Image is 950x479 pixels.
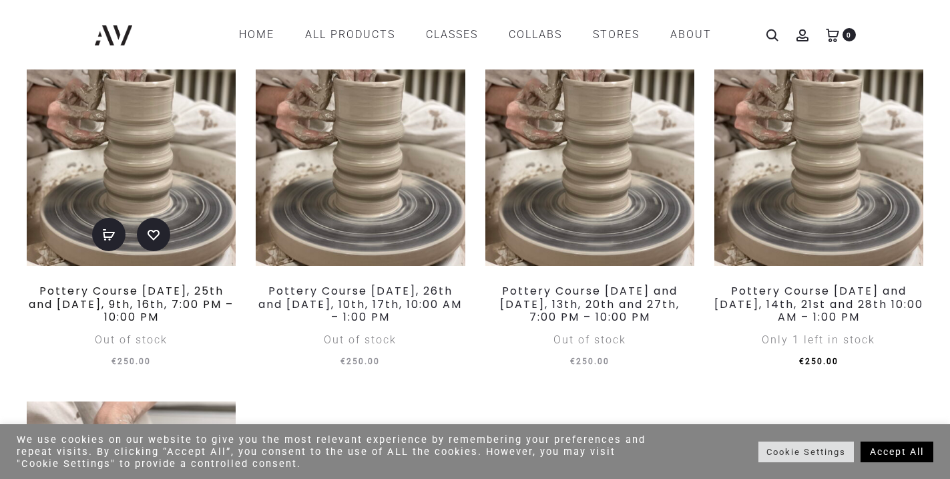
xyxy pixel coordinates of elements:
[593,23,640,46] a: STORES
[27,329,236,351] div: Out of stock
[509,23,562,46] a: COLLABS
[27,17,236,266] a: Sold Out
[92,218,126,251] a: Read more about “Pottery Course Thursday, September 18th, 25th and October 2nd, 9th, 16th, 7:00 P...
[758,442,854,462] a: Cookie Settings
[861,442,933,462] a: Accept All
[305,23,395,46] a: All products
[714,17,923,266] img: Deelnemer leert keramiek draaien tijdens een les in Rotterdam. Perfect voor beginners en gevorder...
[485,329,694,351] div: Out of stock
[799,357,839,366] span: 250.00
[500,283,680,324] a: Pottery Course [DATE] and [DATE], 13th, 20th and 27th, 7:00 PM – 10:00 PM
[137,218,170,251] a: Add to wishlist
[111,357,117,366] span: €
[256,329,465,351] div: Out of stock
[826,28,839,41] a: 0
[714,329,923,351] div: Only 1 left in stock
[258,283,462,324] a: Pottery Course [DATE], 26th and [DATE], 10th, 17th, 10:00 AM – 1:00 PM
[256,17,465,266] img: Deelnemer leert keramiek draaien tijdens een les in Rotterdam. Perfect voor beginners en gevorder...
[111,357,151,366] span: 250.00
[340,357,380,366] span: 250.00
[485,17,694,266] img: Deelnemer leert keramiek draaien tijdens een les in Rotterdam. Perfect voor beginners en gevorder...
[27,17,236,266] img: Deelnemer leert keramiek draaien tijdens een les in Rotterdam. Perfect voor beginners en gevorder...
[239,23,274,46] a: Home
[485,17,694,266] a: Sold Out
[714,283,923,324] a: Pottery Course [DATE] and [DATE], 14th, 21st and 28th 10:00 AM – 1:00 PM
[17,434,658,470] div: We use cookies on our website to give you the most relevant experience by remembering your prefer...
[426,23,478,46] a: CLASSES
[570,357,610,366] span: 250.00
[29,283,234,324] a: Pottery Course [DATE], 25th and [DATE], 9th, 16th, 7:00 PM – 10:00 PM
[799,357,805,366] span: €
[670,23,712,46] a: ABOUT
[843,28,856,41] span: 0
[256,17,465,266] a: Sold Out
[340,357,346,366] span: €
[570,357,576,366] span: €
